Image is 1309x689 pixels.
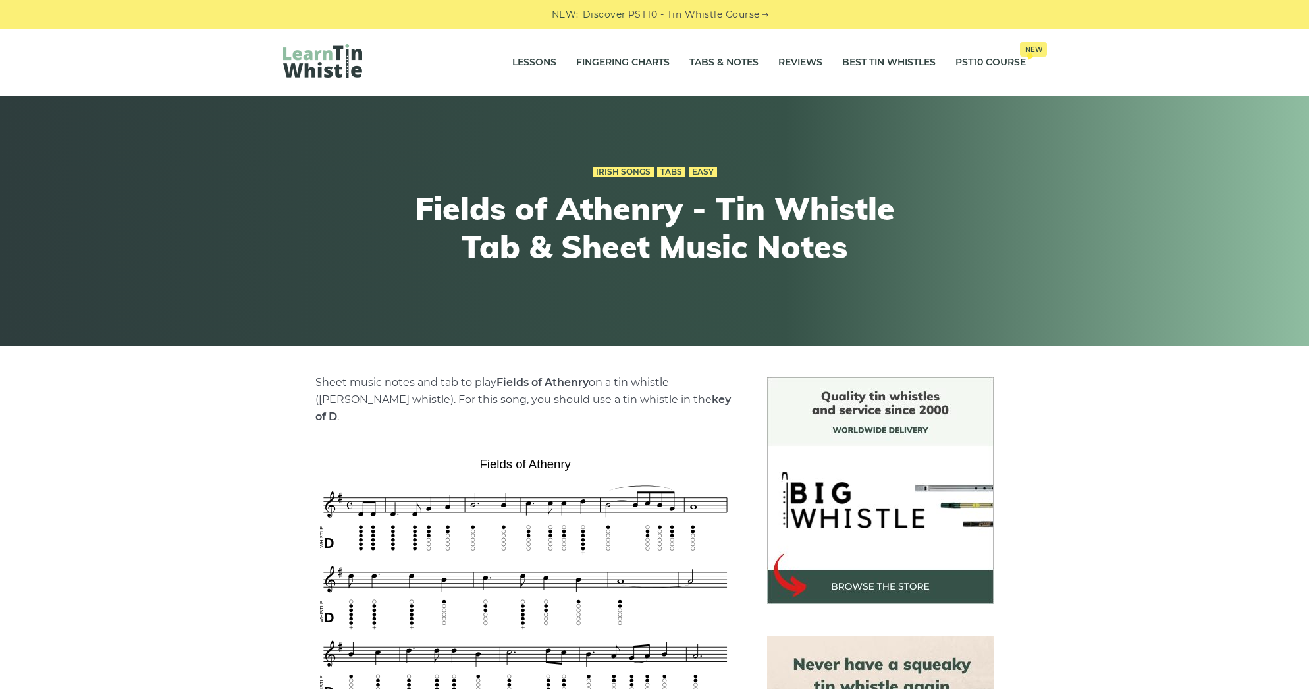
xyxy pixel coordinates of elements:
p: Sheet music notes and tab to play on a tin whistle ([PERSON_NAME] whistle). For this song, you sh... [315,374,735,426]
a: Tabs [657,167,685,177]
img: LearnTinWhistle.com [283,44,362,78]
a: Reviews [778,46,822,79]
a: Lessons [512,46,556,79]
a: PST10 CourseNew [955,46,1026,79]
a: Irish Songs [593,167,654,177]
a: Easy [689,167,717,177]
a: Fingering Charts [576,46,670,79]
img: BigWhistle Tin Whistle Store [767,377,994,604]
h1: Fields of Athenry - Tin Whistle Tab & Sheet Music Notes [412,190,897,265]
span: New [1020,42,1047,57]
strong: Fields of Athenry [496,376,589,389]
a: Best Tin Whistles [842,46,936,79]
a: Tabs & Notes [689,46,759,79]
